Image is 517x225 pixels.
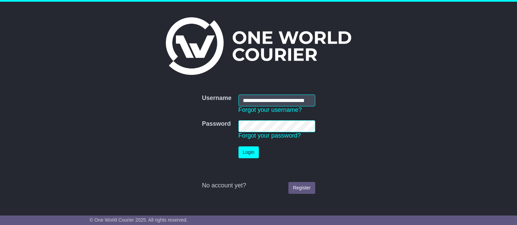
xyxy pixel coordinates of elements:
[202,95,231,102] label: Username
[90,217,188,223] span: © One World Courier 2025. All rights reserved.
[238,132,301,139] a: Forgot your password?
[166,17,351,75] img: One World
[238,146,259,158] button: Login
[238,106,302,113] a: Forgot your username?
[202,120,231,128] label: Password
[288,182,315,194] a: Register
[202,182,315,189] div: No account yet?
